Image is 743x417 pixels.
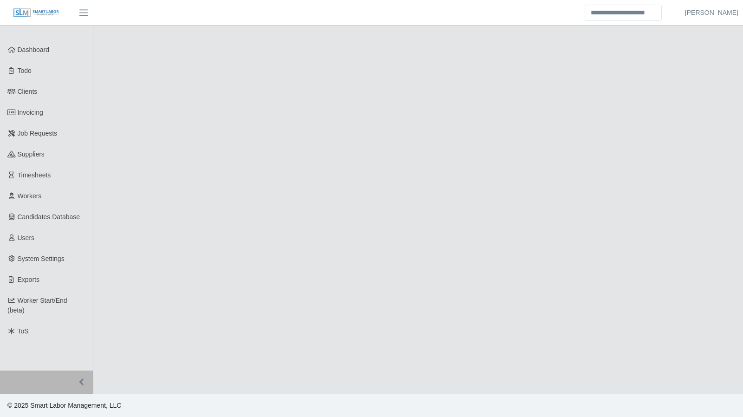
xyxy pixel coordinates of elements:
[18,171,51,179] span: Timesheets
[18,130,58,137] span: Job Requests
[18,109,43,116] span: Invoicing
[7,297,67,314] span: Worker Start/End (beta)
[18,234,35,241] span: Users
[13,8,59,18] img: SLM Logo
[18,46,50,53] span: Dashboard
[18,192,42,200] span: Workers
[585,5,662,21] input: Search
[18,213,80,221] span: Candidates Database
[7,402,121,409] span: © 2025 Smart Labor Management, LLC
[18,327,29,335] span: ToS
[18,276,39,283] span: Exports
[18,150,45,158] span: Suppliers
[18,67,32,74] span: Todo
[685,8,738,18] a: [PERSON_NAME]
[18,255,65,262] span: System Settings
[18,88,38,95] span: Clients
